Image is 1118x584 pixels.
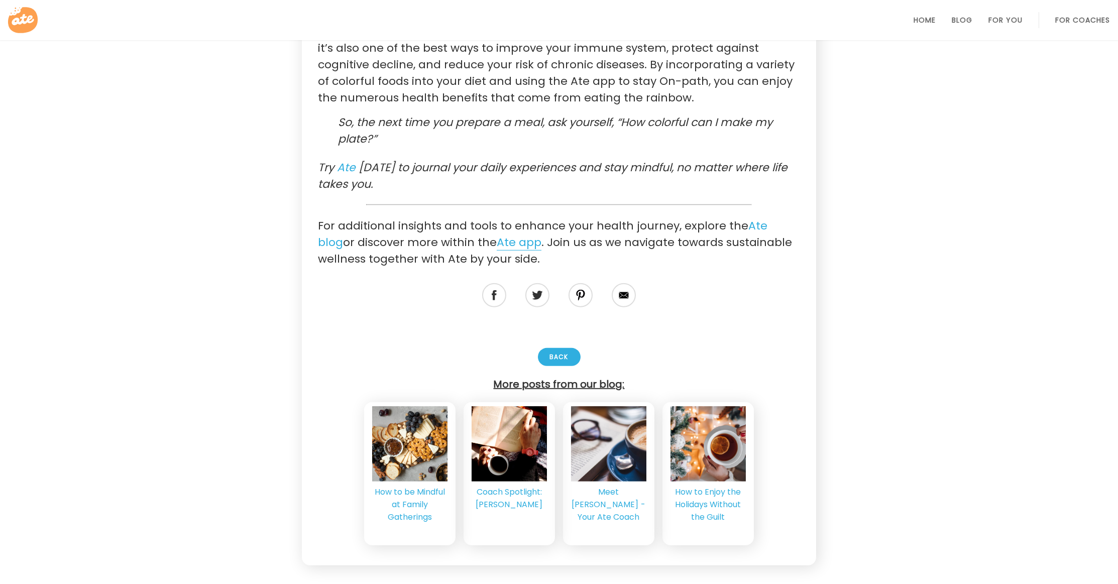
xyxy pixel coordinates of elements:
[338,114,780,147] p: So, the next time you prepare a meal, ask yourself, “How colorful can I make my plate?”
[337,160,356,175] em: Ate
[532,283,543,308] img: Twitter
[497,235,541,251] a: Ate app
[364,402,456,545] a: Cheese board with crackers Unsplash - Lindsay MoeHow to be Mindful at Family Gatherings
[538,348,581,366] div: Back
[472,486,547,511] div: Coach Spotlight: [PERSON_NAME]
[670,486,746,523] div: How to Enjoy the Holidays Without the Guilt
[318,218,767,251] a: Ate blog
[655,406,761,482] img: Holiday season. Image: Pexels - Marko Klaric
[914,16,936,24] a: Home
[318,217,800,267] p: For additional insights and tools to enhance your health journey, explore the or discover more wi...
[571,486,646,523] div: Meet [PERSON_NAME] - Your Ate Coach
[318,160,788,192] em: [DATE] to journal your daily experiences and stay mindful, no matter where life takes you.
[551,406,667,482] img: Book and coffee. Image: Unsplash - Harry Brewer
[318,23,800,106] p: Building a colorful plate isn’t just an easy way to make your meals more enjoyable; it’s also one...
[618,283,629,308] img: Medium
[348,406,473,482] img: Cheese board with crackers Unsplash - Lindsay Moe
[492,282,497,308] img: Facebook
[337,160,356,176] a: Ate
[318,160,334,175] em: Try
[575,282,586,309] img: Instagram
[372,486,448,523] div: How to be Mindful at Family Gatherings
[988,16,1023,24] a: For You
[464,402,555,545] a: Reading a book with a coffee. Image: Pexels - Vincenzo MalagoliCoach Spotlight: [PERSON_NAME]
[563,402,654,545] a: Book and coffee. Image: Unsplash - Harry BrewerMeet [PERSON_NAME] - Your Ate Coach
[1055,16,1110,24] a: For Coaches
[452,406,567,482] img: Reading a book with a coffee. Image: Pexels - Vincenzo Malagoli
[662,402,754,545] a: Holiday season. Image: Pexels - Marko KlaricHow to Enjoy the Holidays Without the Guilt
[952,16,972,24] a: Blog
[318,378,800,394] h4: More posts from our blog:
